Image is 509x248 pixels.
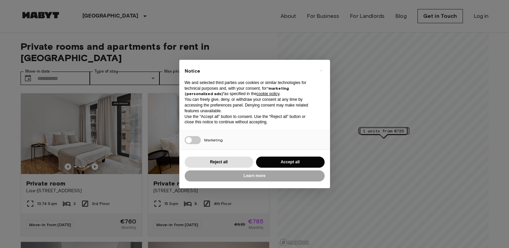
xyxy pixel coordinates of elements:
h2: Notice [185,68,314,75]
p: We and selected third parties use cookies or similar technologies for technical purposes and, wit... [185,80,314,97]
a: cookie policy [257,91,280,96]
span: Marketing [204,137,223,142]
button: Reject all [185,157,253,168]
p: You can freely give, deny, or withdraw your consent at any time by accessing the preferences pane... [185,97,314,114]
button: Learn more [185,170,325,181]
button: Close this notice [316,65,327,76]
button: Accept all [256,157,325,168]
p: Use the “Accept all” button to consent. Use the “Reject all” button or close this notice to conti... [185,114,314,125]
span: × [320,67,322,75]
strong: “marketing (personalized ads)” [185,86,289,96]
